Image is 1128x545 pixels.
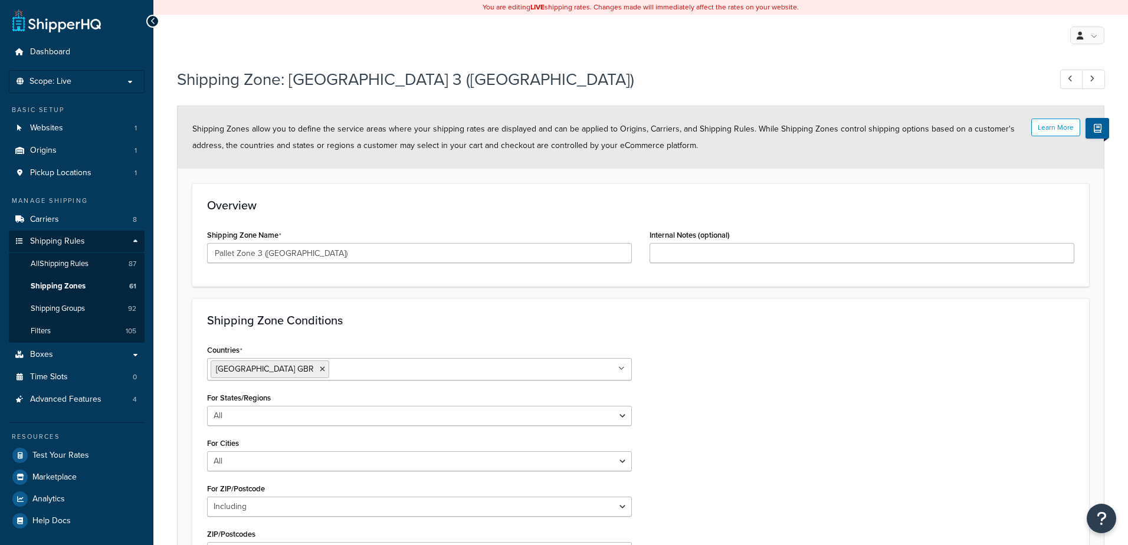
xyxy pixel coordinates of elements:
li: Pickup Locations [9,162,145,184]
span: 0 [133,372,137,382]
label: Countries [207,346,242,355]
label: ZIP/Postcodes [207,530,255,539]
span: Help Docs [32,516,71,526]
a: Help Docs [9,510,145,531]
span: Dashboard [30,47,70,57]
span: Shipping Zones [31,281,86,291]
a: Shipping Groups92 [9,298,145,320]
li: Time Slots [9,366,145,388]
h1: Shipping Zone: [GEOGRAPHIC_DATA] 3 ([GEOGRAPHIC_DATA]) [177,68,1038,91]
span: Origins [30,146,57,156]
button: Learn More [1031,119,1080,136]
span: 1 [135,123,137,133]
a: Dashboard [9,41,145,63]
h3: Overview [207,199,1074,212]
a: Previous Record [1060,70,1083,89]
li: Advanced Features [9,389,145,411]
a: AllShipping Rules87 [9,253,145,275]
div: Resources [9,432,145,442]
a: Filters105 [9,320,145,342]
span: 87 [129,259,136,269]
div: Basic Setup [9,105,145,115]
a: Test Your Rates [9,445,145,466]
a: Carriers8 [9,209,145,231]
span: Scope: Live [29,77,71,87]
li: Shipping Groups [9,298,145,320]
span: 92 [128,304,136,314]
b: LIVE [530,2,545,12]
a: Advanced Features4 [9,389,145,411]
span: 105 [126,326,136,336]
a: Next Record [1082,70,1105,89]
span: Websites [30,123,63,133]
span: Analytics [32,494,65,504]
label: For States/Regions [207,393,271,402]
a: Websites1 [9,117,145,139]
label: Internal Notes (optional) [650,231,730,239]
span: Test Your Rates [32,451,89,461]
a: Pickup Locations1 [9,162,145,184]
li: Websites [9,117,145,139]
a: Analytics [9,488,145,510]
a: Time Slots0 [9,366,145,388]
span: All Shipping Rules [31,259,88,269]
label: For Cities [207,439,239,448]
h3: Shipping Zone Conditions [207,314,1074,327]
a: Origins1 [9,140,145,162]
span: 1 [135,168,137,178]
li: Origins [9,140,145,162]
span: [GEOGRAPHIC_DATA] GBR [216,363,314,375]
span: Carriers [30,215,59,225]
span: Boxes [30,350,53,360]
span: 1 [135,146,137,156]
label: For ZIP/Postcode [207,484,265,493]
span: Advanced Features [30,395,101,405]
span: Shipping Groups [31,304,85,314]
span: Marketplace [32,472,77,482]
span: Filters [31,326,51,336]
button: Open Resource Center [1087,504,1116,533]
a: Shipping Zones61 [9,275,145,297]
li: Shipping Rules [9,231,145,343]
label: Shipping Zone Name [207,231,281,240]
span: Shipping Rules [30,237,85,247]
span: Pickup Locations [30,168,91,178]
span: 4 [133,395,137,405]
span: 61 [129,281,136,291]
button: Show Help Docs [1086,118,1109,139]
li: Shipping Zones [9,275,145,297]
span: Shipping Zones allow you to define the service areas where your shipping rates are displayed and ... [192,123,1015,152]
span: Time Slots [30,372,68,382]
li: Carriers [9,209,145,231]
span: 8 [133,215,137,225]
a: Boxes [9,344,145,366]
a: Marketplace [9,467,145,488]
div: Manage Shipping [9,196,145,206]
a: Shipping Rules [9,231,145,252]
li: Filters [9,320,145,342]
